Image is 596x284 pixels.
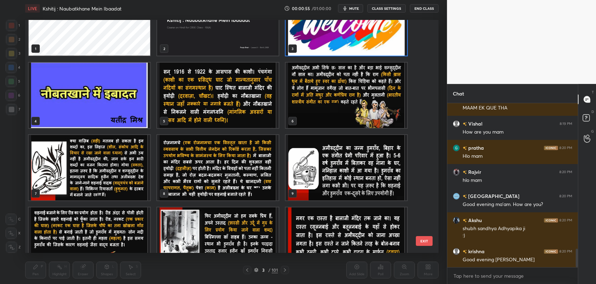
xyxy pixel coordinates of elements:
p: G [591,129,594,134]
img: no-rating-badge.077c3623.svg [463,146,467,150]
div: 8:20 PM [559,249,572,254]
img: no-rating-badge.077c3623.svg [463,122,467,126]
img: iconic-dark.1390631f.png [544,218,558,222]
div: MAAM EK QUE THA [463,105,572,112]
div: 101 [272,267,278,273]
h6: krishna [467,248,485,255]
img: default.png [453,248,460,255]
span: mute [349,6,359,11]
div: 5 [6,76,20,87]
div: 8:20 PM [559,170,572,174]
div: shubh sandhya Adhyapika ji [463,225,572,232]
div: LIVE [25,4,40,13]
div: 8:20 PM [559,218,572,222]
div: 3 [6,48,20,59]
h4: Kshitij : Naubatkhane Mein Ibaadat [43,5,122,12]
div: grid [447,103,578,267]
p: T [592,90,594,95]
div: Good evening ma'am. How are you? [463,201,572,208]
div: 4 [6,62,20,73]
img: no-rating-badge.077c3623.svg [463,250,467,254]
h6: Vishal [467,120,483,127]
div: 6 [6,90,20,101]
div: 8:19 PM [560,122,572,126]
div: Hlo mam [463,153,572,160]
h6: [GEOGRAPHIC_DATA] [467,192,520,200]
img: 4d306cebddfe4d35834fbcce42bedacc.jpg [453,217,460,224]
img: no-rating-badge.077c3623.svg [463,170,467,174]
img: no-rating-badge.077c3623.svg [463,194,467,198]
img: 1238451498f3470e91ceb6895e9934c0.jpg [453,193,460,200]
div: C [6,214,21,225]
div: How are you mam [463,129,572,136]
img: c58f1784ef4049b399c21c1a47f6a290.jpg [453,169,460,176]
div: 7 [6,104,20,115]
div: 2 [6,34,20,45]
img: default.png [453,120,460,127]
div: :) [463,232,572,239]
div: 8:20 PM [559,194,572,198]
img: iconic-dark.1390631f.png [544,146,558,150]
div: Good evening [PERSON_NAME] [463,256,572,263]
h6: Akshu [467,216,482,224]
img: 3 [453,144,460,151]
div: Z [6,242,21,253]
div: hlo mam [463,177,572,184]
h6: pratha [467,144,484,151]
div: X [6,228,21,239]
button: mute [338,4,363,13]
img: no-rating-badge.077c3623.svg [463,219,467,222]
p: Chat [447,84,470,103]
div: 3 [260,268,267,272]
button: EXIT [416,236,433,246]
div: / [268,268,270,272]
button: End Class [410,4,439,13]
img: iconic-dark.1390631f.png [544,249,558,254]
div: grid [25,20,426,253]
p: D [591,109,594,114]
div: 1 [6,20,20,31]
h6: Rajvir [467,168,481,176]
button: CLASS SETTINGS [367,4,406,13]
div: 8:20 PM [559,146,572,150]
